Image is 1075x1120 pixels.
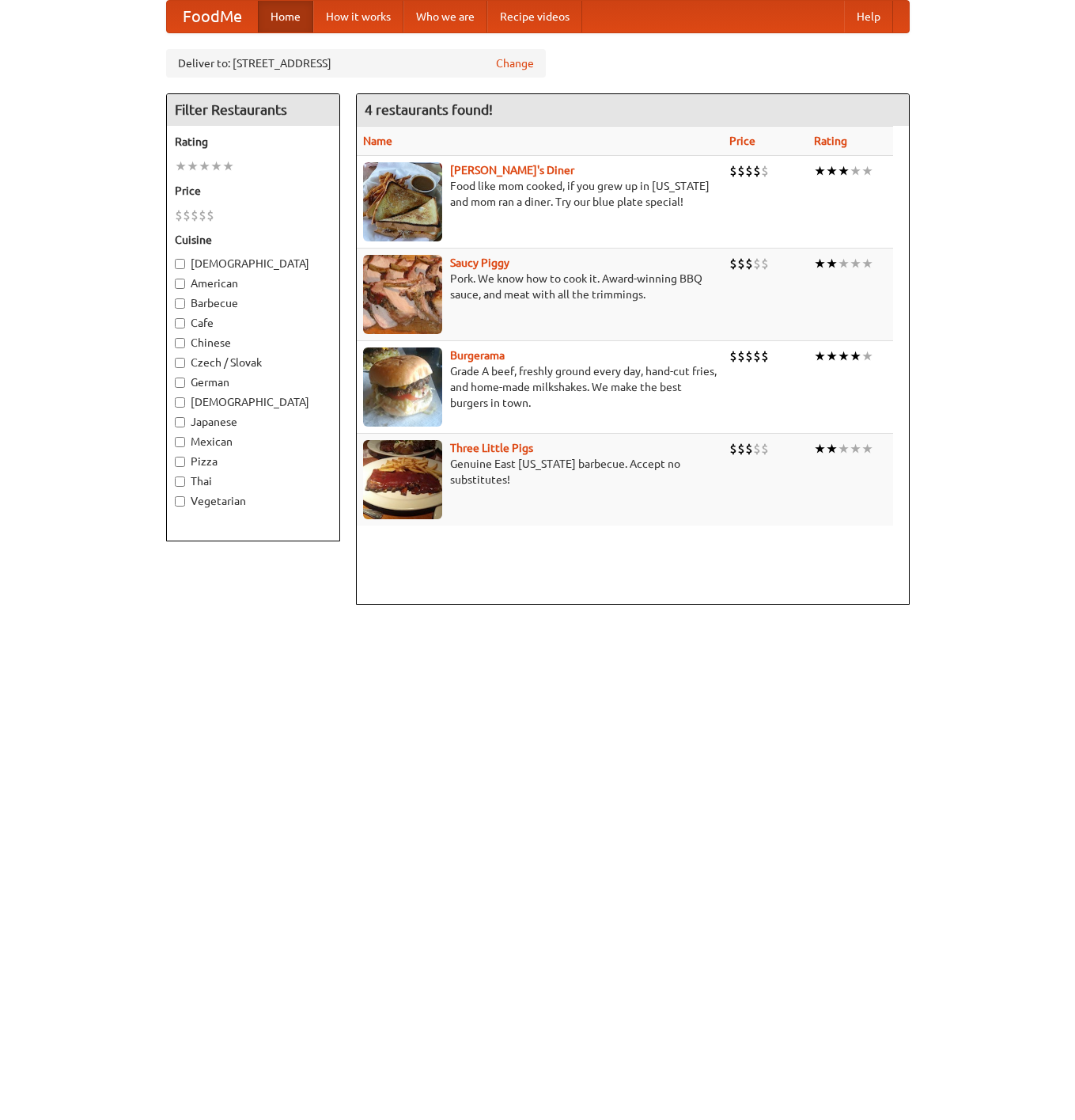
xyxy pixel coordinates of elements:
[175,434,331,450] label: Mexican
[175,437,185,447] input: Mexican
[175,457,185,467] input: Pizza
[191,207,199,224] li: $
[187,158,199,175] li: ★
[487,1,582,32] a: Recipe videos
[814,440,826,457] li: ★
[363,255,442,334] img: saucy.jpg
[814,347,826,365] li: ★
[826,162,838,180] li: ★
[175,134,331,150] h5: Rating
[175,207,183,224] li: $
[166,49,546,78] div: Deliver to: [STREET_ADDRESS]
[175,394,331,410] label: [DEMOGRAPHIC_DATA]
[183,207,191,224] li: $
[737,255,745,272] li: $
[826,440,838,457] li: ★
[753,440,761,457] li: $
[210,158,222,175] li: ★
[363,363,717,411] p: Grade A beef, freshly ground every day, hand-cut fries, and home-made milkshakes. We make the bes...
[838,347,850,365] li: ★
[850,162,861,180] li: ★
[826,347,838,365] li: ★
[838,255,850,272] li: ★
[729,135,755,147] a: Price
[850,347,861,365] li: ★
[222,158,234,175] li: ★
[175,374,331,390] label: German
[850,440,861,457] li: ★
[363,135,392,147] a: Name
[450,349,505,362] a: Burgerama
[814,135,847,147] a: Rating
[175,256,331,271] label: [DEMOGRAPHIC_DATA]
[167,94,339,126] h4: Filter Restaurants
[729,255,737,272] li: $
[175,315,331,331] label: Cafe
[737,347,745,365] li: $
[363,440,442,519] img: littlepigs.jpg
[175,318,185,328] input: Cafe
[745,162,753,180] li: $
[814,162,826,180] li: ★
[729,162,737,180] li: $
[844,1,893,32] a: Help
[175,355,331,370] label: Czech / Slovak
[175,298,185,309] input: Barbecue
[175,454,331,469] label: Pizza
[175,417,185,427] input: Japanese
[206,207,214,224] li: $
[363,162,442,241] img: sallys.jpg
[175,183,331,199] h5: Price
[175,279,185,289] input: American
[861,440,873,457] li: ★
[826,255,838,272] li: ★
[175,335,331,351] label: Chinese
[175,275,331,291] label: American
[753,347,761,365] li: $
[175,158,187,175] li: ★
[175,397,185,408] input: [DEMOGRAPHIC_DATA]
[761,440,769,457] li: $
[363,271,717,302] p: Pork. We know how to cook it. Award-winning BBQ sauce, and meat with all the trimmings.
[313,1,403,32] a: How it works
[753,162,761,180] li: $
[365,102,493,117] ng-pluralize: 4 restaurants found!
[861,255,873,272] li: ★
[450,442,533,454] a: Three Little Pigs
[745,440,753,457] li: $
[737,440,745,457] li: $
[258,1,313,32] a: Home
[175,232,331,248] h5: Cuisine
[729,440,737,457] li: $
[175,378,185,388] input: German
[363,456,717,488] p: Genuine East [US_STATE] barbecue. Accept no substitutes!
[175,493,331,509] label: Vegetarian
[838,162,850,180] li: ★
[175,476,185,487] input: Thai
[737,162,745,180] li: $
[175,414,331,430] label: Japanese
[850,255,861,272] li: ★
[175,473,331,489] label: Thai
[199,207,206,224] li: $
[363,178,717,210] p: Food like mom cooked, if you grew up in [US_STATE] and mom ran a diner. Try our blue plate special!
[167,1,258,32] a: FoodMe
[450,256,509,269] a: Saucy Piggy
[861,162,873,180] li: ★
[363,347,442,427] img: burgerama.jpg
[175,259,185,269] input: [DEMOGRAPHIC_DATA]
[814,255,826,272] li: ★
[450,164,574,177] a: [PERSON_NAME]'s Diner
[175,338,185,348] input: Chinese
[175,295,331,311] label: Barbecue
[175,496,185,507] input: Vegetarian
[175,358,185,368] input: Czech / Slovak
[745,347,753,365] li: $
[761,162,769,180] li: $
[496,55,534,71] a: Change
[761,347,769,365] li: $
